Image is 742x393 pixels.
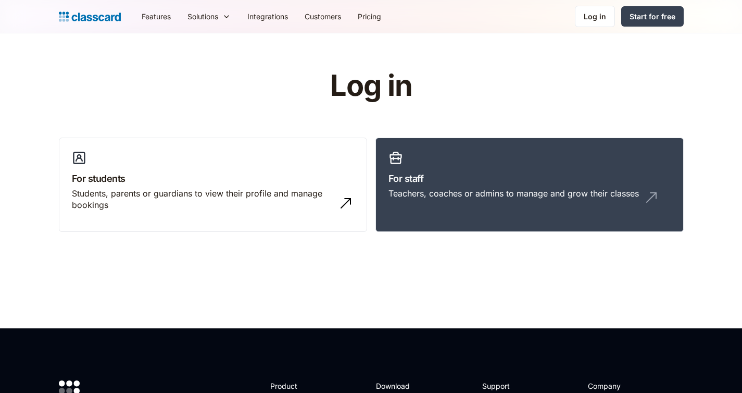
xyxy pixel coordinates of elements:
[388,171,671,186] h3: For staff
[179,5,239,28] div: Solutions
[72,171,354,186] h3: For students
[375,138,684,232] a: For staffTeachers, coaches or admins to manage and grow their classes
[239,5,296,28] a: Integrations
[630,11,675,22] div: Start for free
[59,138,367,232] a: For studentsStudents, parents or guardians to view their profile and manage bookings
[296,5,349,28] a: Customers
[575,6,615,27] a: Log in
[133,5,179,28] a: Features
[376,380,419,391] h2: Download
[72,188,333,211] div: Students, parents or guardians to view their profile and manage bookings
[59,9,121,24] a: home
[270,380,326,391] h2: Product
[187,11,218,22] div: Solutions
[349,5,389,28] a: Pricing
[584,11,606,22] div: Log in
[482,380,524,391] h2: Support
[388,188,639,199] div: Teachers, coaches or admins to manage and grow their classes
[206,70,536,102] h1: Log in
[621,6,684,27] a: Start for free
[588,380,657,391] h2: Company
